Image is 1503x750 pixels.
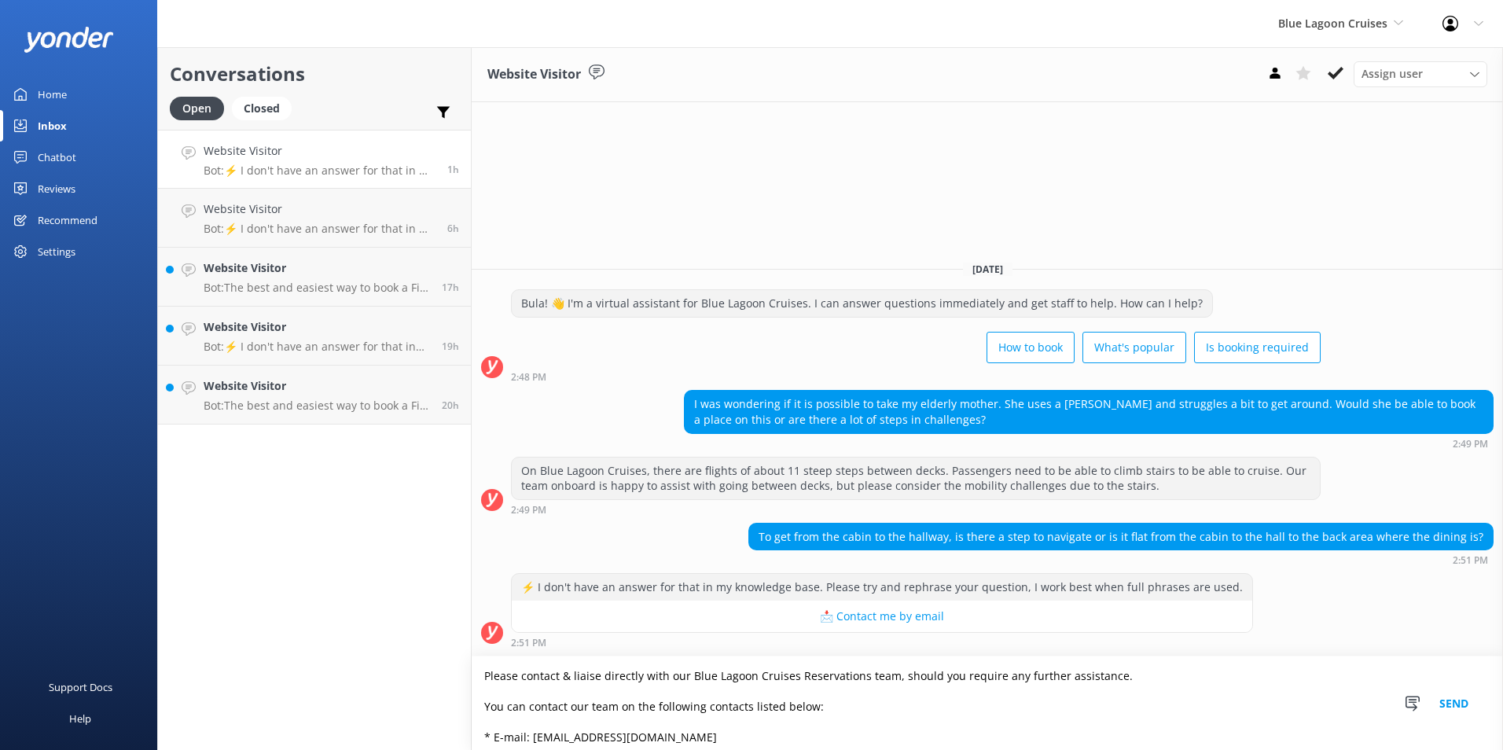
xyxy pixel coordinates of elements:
[512,574,1252,601] div: ⚡ I don't have an answer for that in my knowledge base. Please try and rephrase your question, I ...
[38,204,97,236] div: Recommend
[511,504,1321,515] div: Sep 13 2025 02:49pm (UTC +12:00) Pacific/Auckland
[1453,439,1488,449] strong: 2:49 PM
[748,554,1494,565] div: Sep 13 2025 02:51pm (UTC +12:00) Pacific/Auckland
[204,259,430,277] h4: Website Visitor
[69,703,91,734] div: Help
[38,110,67,142] div: Inbox
[1278,16,1387,31] span: Blue Lagoon Cruises
[49,671,112,703] div: Support Docs
[447,163,459,176] span: Sep 13 2025 02:51pm (UTC +12:00) Pacific/Auckland
[204,377,430,395] h4: Website Visitor
[487,64,581,85] h3: Website Visitor
[170,59,459,89] h2: Conversations
[511,373,546,382] strong: 2:48 PM
[158,130,471,189] a: Website VisitorBot:⚡ I don't have an answer for that in my knowledge base. Please try and rephras...
[204,200,435,218] h4: Website Visitor
[447,222,459,235] span: Sep 13 2025 09:16am (UTC +12:00) Pacific/Auckland
[1194,332,1321,363] button: Is booking required
[442,281,459,294] span: Sep 12 2025 10:52pm (UTC +12:00) Pacific/Auckland
[204,222,435,236] p: Bot: ⚡ I don't have an answer for that in my knowledge base. Please try and rephrase your questio...
[511,506,546,515] strong: 2:49 PM
[1424,656,1483,750] button: Send
[749,524,1493,550] div: To get from the cabin to the hallway, is there a step to navigate or is it flat from the cabin to...
[512,458,1320,499] div: On Blue Lagoon Cruises, there are flights of about 11 steep steps between decks. Passengers need ...
[442,399,459,412] span: Sep 12 2025 08:11pm (UTC +12:00) Pacific/Auckland
[158,189,471,248] a: Website VisitorBot:⚡ I don't have an answer for that in my knowledge base. Please try and rephras...
[204,164,435,178] p: Bot: ⚡ I don't have an answer for that in my knowledge base. Please try and rephrase your questio...
[158,307,471,366] a: Website VisitorBot:⚡ I don't have an answer for that in my knowledge base. Please try and rephras...
[158,248,471,307] a: Website VisitorBot:The best and easiest way to book a Fiji cruise is online at [URL][DOMAIN_NAME]...
[511,371,1321,382] div: Sep 13 2025 02:48pm (UTC +12:00) Pacific/Auckland
[963,263,1012,276] span: [DATE]
[204,281,430,295] p: Bot: The best and easiest way to book a Fiji cruise is online at [URL][DOMAIN_NAME]. If you're lo...
[472,656,1503,750] textarea: Please contact & liaise directly with our Blue Lagoon Cruises Reservations team, should you requi...
[232,99,299,116] a: Closed
[204,142,435,160] h4: Website Visitor
[204,318,430,336] h4: Website Visitor
[24,27,114,53] img: yonder-white-logo.png
[987,332,1075,363] button: How to book
[1453,556,1488,565] strong: 2:51 PM
[158,366,471,425] a: Website VisitorBot:The best and easiest way to book a Fiji cruise is online at [URL][DOMAIN_NAME]...
[38,79,67,110] div: Home
[1362,65,1423,83] span: Assign user
[38,173,75,204] div: Reviews
[442,340,459,353] span: Sep 12 2025 08:28pm (UTC +12:00) Pacific/Auckland
[685,391,1493,432] div: I was wondering if it is possible to take my elderly mother. She uses a [PERSON_NAME] and struggl...
[512,290,1212,317] div: Bula! 👋 I'm a virtual assistant for Blue Lagoon Cruises. I can answer questions immediately and g...
[1354,61,1487,86] div: Assign User
[232,97,292,120] div: Closed
[511,638,546,648] strong: 2:51 PM
[512,601,1252,632] button: 📩 Contact me by email
[204,399,430,413] p: Bot: The best and easiest way to book a Fiji cruise is online at [URL][DOMAIN_NAME]. If you're lo...
[204,340,430,354] p: Bot: ⚡ I don't have an answer for that in my knowledge base. Please try and rephrase your questio...
[38,236,75,267] div: Settings
[1082,332,1186,363] button: What's popular
[170,99,232,116] a: Open
[684,438,1494,449] div: Sep 13 2025 02:49pm (UTC +12:00) Pacific/Auckland
[38,142,76,173] div: Chatbot
[511,637,1253,648] div: Sep 13 2025 02:51pm (UTC +12:00) Pacific/Auckland
[170,97,224,120] div: Open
